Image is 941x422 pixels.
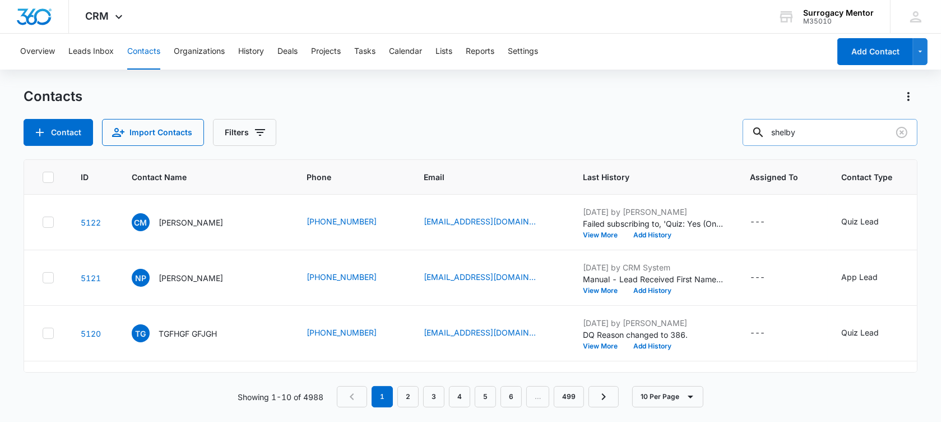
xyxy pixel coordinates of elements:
p: [DATE] by CRM System [583,262,723,273]
button: Overview [20,34,55,70]
a: Navigate to contact details page for TGFHGF GFJGH [81,329,101,338]
div: Phone - +1 (281) 716-5116 - Select to Edit Field [307,271,397,285]
a: [PHONE_NUMBER] [307,215,377,227]
a: Page 5 [475,386,496,407]
button: Calendar [389,34,422,70]
button: Reports [466,34,494,70]
button: Filters [213,119,276,146]
button: Add History [625,343,679,350]
a: Page 2 [397,386,419,407]
div: Assigned To - - Select to Edit Field [750,327,785,340]
div: Quiz Lead [841,327,879,338]
div: App Lead [841,271,878,283]
button: Lists [435,34,452,70]
div: Contact Name - Ngan Phan - Select to Edit Field [132,269,243,287]
button: Settings [508,34,538,70]
a: [PHONE_NUMBER] [307,271,377,283]
div: --- [750,327,765,340]
a: [EMAIL_ADDRESS][DOMAIN_NAME] [424,215,536,227]
a: Page 4 [449,386,470,407]
button: Projects [311,34,341,70]
button: Deals [277,34,298,70]
div: account name [803,8,874,17]
div: Contact Type - Quiz Lead - Select to Edit Field [841,327,899,340]
button: View More [583,287,625,294]
span: TG [132,324,150,342]
div: --- [750,271,765,285]
button: Add Contact [837,38,913,65]
a: Navigate to contact details page for Ngan Phan [81,273,101,283]
a: [PHONE_NUMBER] [307,327,377,338]
button: Tasks [354,34,376,70]
p: [DATE] by [PERSON_NAME] [583,206,723,218]
button: Actions [900,88,917,105]
a: Page 499 [554,386,584,407]
a: [EMAIL_ADDRESS][DOMAIN_NAME] [424,327,536,338]
div: Contact Name - TGFHGF GFJGH - Select to Edit Field [132,324,237,342]
p: TGFHGF GFJGH [159,328,217,340]
button: Add Contact [24,119,93,146]
span: Phone [307,171,381,183]
nav: Pagination [337,386,619,407]
button: Contacts [127,34,160,70]
a: Page 3 [423,386,444,407]
span: CM [132,213,150,231]
button: History [238,34,264,70]
div: Phone - +1 (716) 720-8865 - Select to Edit Field [307,215,397,229]
em: 1 [372,386,393,407]
span: ID [81,171,89,183]
a: [EMAIL_ADDRESS][DOMAIN_NAME] [424,271,536,283]
span: Contact Name [132,171,263,183]
button: Leads Inbox [68,34,114,70]
p: [DATE] by [PERSON_NAME] [583,317,723,329]
span: Email [424,171,540,183]
div: Phone - +1 (321) 438-0717 - Select to Edit Field [307,327,397,340]
input: Search Contacts [743,119,917,146]
span: Contact Type [841,171,892,183]
button: View More [583,232,625,238]
div: Assigned To - - Select to Edit Field [750,271,785,285]
div: Contact Type - Quiz Lead - Select to Edit Field [841,215,899,229]
p: DQ Reason changed to 386. [583,329,723,341]
div: --- [750,215,765,229]
div: Contact Name - Christy Mettler - Select to Edit Field [132,213,243,231]
button: Add History [625,287,679,294]
button: Add History [625,232,679,238]
span: NP [132,269,150,287]
button: Clear [893,123,911,141]
a: Next Page [588,386,619,407]
button: View More [583,343,625,350]
div: Contact Type - App Lead - Select to Edit Field [841,271,898,285]
p: Showing 1-10 of 4988 [238,391,323,403]
div: Email - lisanguyen60864@gmail.com - Select to Edit Field [424,271,556,285]
a: Navigate to contact details page for Christy Mettler [81,218,101,227]
a: Page 6 [500,386,522,407]
span: Last History [583,171,707,183]
p: Failed subscribing to, 'Quiz: Yes (Ongoing) - recreated 7/15'. [583,218,723,230]
button: 10 Per Page [632,386,703,407]
h1: Contacts [24,88,82,105]
button: Organizations [174,34,225,70]
p: [PERSON_NAME] [159,272,223,284]
div: account id [803,17,874,25]
div: Email - christymettler2015@gmail.com - Select to Edit Field [424,215,556,229]
div: Assigned To - - Select to Edit Field [750,215,785,229]
span: CRM [86,10,109,22]
button: Import Contacts [102,119,204,146]
div: Email - MRBIGJONES@AOL.COM - Select to Edit Field [424,327,556,340]
div: Quiz Lead [841,215,879,227]
p: [PERSON_NAME] [159,217,223,228]
p: Manual - Lead Received First Name: [PERSON_NAME] Last Name: [PERSON_NAME] Phone: [PHONE_NUMBER] E... [583,273,723,285]
span: Assigned To [750,171,798,183]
